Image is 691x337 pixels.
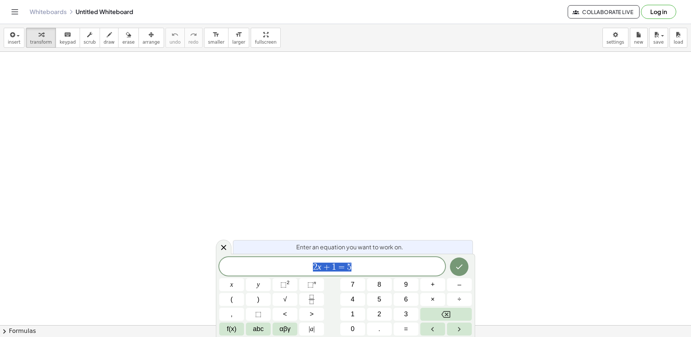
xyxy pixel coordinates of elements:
button: , [219,308,244,321]
i: undo [171,30,178,39]
button: 9 [394,278,418,291]
span: – [457,280,461,290]
i: keyboard [64,30,71,39]
button: Equals [394,323,418,336]
span: 6 [404,294,408,304]
span: ⬚ [280,281,287,288]
span: f(x) [227,324,237,334]
span: = [336,263,347,272]
button: Superscript [299,278,324,291]
button: Greek alphabet [273,323,297,336]
button: Placeholder [246,308,271,321]
span: transform [30,40,52,45]
span: ⬚ [307,281,314,288]
span: 4 [351,294,354,304]
button: x [219,278,244,291]
span: abc [253,324,264,334]
button: Square root [273,293,297,306]
span: redo [188,40,198,45]
span: αβγ [280,324,291,334]
span: Enter an equation you want to work on. [296,243,403,252]
button: 7 [340,278,365,291]
button: keyboardkeypad [56,28,80,48]
button: Minus [447,278,472,291]
span: a [309,324,315,334]
button: 4 [340,293,365,306]
button: Fraction [299,293,324,306]
var: x [317,262,321,272]
button: 3 [394,308,418,321]
span: = [404,324,408,334]
span: x [230,280,233,290]
span: × [431,294,435,304]
button: Toggle navigation [9,6,21,18]
button: ) [246,293,271,306]
button: Absolute value [299,323,324,336]
span: smaller [208,40,224,45]
button: Squared [273,278,297,291]
button: erase [118,28,138,48]
sup: n [314,280,316,285]
button: Functions [219,323,244,336]
i: redo [190,30,197,39]
span: keypad [60,40,76,45]
button: Alphabet [246,323,271,336]
button: Times [420,293,445,306]
span: draw [104,40,115,45]
button: format_sizelarger [228,28,249,48]
span: ) [257,294,260,304]
span: 7 [351,280,354,290]
button: ( [219,293,244,306]
span: , [231,309,233,319]
button: scrub [80,28,100,48]
span: | [313,325,315,333]
button: 5 [367,293,392,306]
button: arrange [138,28,164,48]
span: 1 [351,309,354,319]
span: fullscreen [255,40,276,45]
span: ÷ [458,294,461,304]
button: Less than [273,308,297,321]
span: + [431,280,435,290]
span: . [378,324,380,334]
span: 5 [347,263,351,272]
button: . [367,323,392,336]
button: Backspace [420,308,472,321]
sup: 2 [287,280,290,285]
button: Right arrow [447,323,472,336]
button: 8 [367,278,392,291]
button: draw [100,28,119,48]
span: ⬚ [255,309,261,319]
span: ( [231,294,233,304]
a: Whiteboards [30,8,67,16]
span: √ [283,294,287,304]
span: 5 [377,294,381,304]
span: 8 [377,280,381,290]
button: insert [4,28,24,48]
button: 6 [394,293,418,306]
button: Log in [641,5,676,19]
span: + [321,263,332,272]
i: format_size [235,30,242,39]
span: 2 [313,263,317,272]
button: Done [450,257,468,276]
span: 1 [332,263,336,272]
span: 3 [404,309,408,319]
i: format_size [213,30,220,39]
button: y [246,278,271,291]
button: transform [26,28,56,48]
span: > [310,309,314,319]
button: redoredo [184,28,203,48]
button: Collaborate Live [568,5,640,18]
span: 0 [351,324,354,334]
button: Plus [420,278,445,291]
span: undo [170,40,181,45]
button: fullscreen [251,28,280,48]
span: < [283,309,287,319]
button: Greater than [299,308,324,321]
button: 0 [340,323,365,336]
button: Divide [447,293,472,306]
span: y [257,280,260,290]
span: erase [122,40,134,45]
button: format_sizesmaller [204,28,228,48]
